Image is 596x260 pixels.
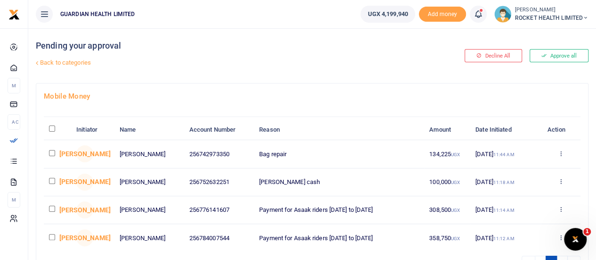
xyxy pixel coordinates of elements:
td: [PERSON_NAME] cash [254,168,424,196]
span: Jessica Asemo [76,229,93,246]
th: Account Number: activate to sort column ascending [184,120,253,140]
span: ROCKET HEALTH LIMITED [515,14,588,22]
td: [PERSON_NAME] [114,140,184,168]
iframe: Intercom live chat [564,228,587,251]
span: Jessica Asemo [76,145,93,162]
li: M [8,192,20,208]
span: GUARDIAN HEALTH LIMITED [57,10,139,18]
td: 100,000 [424,168,470,196]
a: Back to categories [33,55,402,71]
li: Toup your wallet [419,7,466,22]
td: [DATE] [470,140,541,168]
small: [PERSON_NAME] [515,6,588,14]
li: M [8,78,20,93]
th: Reason: activate to sort column ascending [254,120,424,140]
button: Decline All [465,49,522,62]
img: profile-user [494,6,511,23]
td: [PERSON_NAME] [114,196,184,224]
th: Date Initiated: activate to sort column ascending [470,120,541,140]
th: Initiator: activate to sort column ascending [71,120,114,140]
td: [DATE] [470,224,541,252]
a: Add money [419,10,466,17]
td: [PERSON_NAME] [114,224,184,252]
td: 358,750 [424,224,470,252]
th: : activate to sort column descending [44,120,71,140]
small: 11:14 AM [493,208,514,213]
button: Approve all [530,49,588,62]
small: 11:44 AM [493,152,514,157]
small: UGX [451,236,460,241]
td: [DATE] [470,168,541,196]
small: 11:12 AM [493,236,514,241]
span: UGX 4,199,940 [367,9,408,19]
td: 256742973350 [184,140,253,168]
td: Bag repair [254,140,424,168]
th: Name: activate to sort column ascending [114,120,184,140]
h4: Mobile Money [44,91,580,101]
a: UGX 4,199,940 [360,6,415,23]
a: profile-user [PERSON_NAME] ROCKET HEALTH LIMITED [494,6,588,23]
th: Amount: activate to sort column ascending [424,120,470,140]
img: logo-small [8,9,20,20]
td: 256752632251 [184,168,253,196]
small: 11:18 AM [493,180,514,185]
h4: Pending your approval [36,41,402,51]
td: 256784007544 [184,224,253,252]
td: 308,500 [424,196,470,224]
td: [DATE] [470,196,541,224]
td: Payment for Asaak riders [DATE] to [DATE] [254,196,424,224]
span: Add money [419,7,466,22]
li: Wallet ballance [357,6,418,23]
td: Payment for Asaak riders [DATE] to [DATE] [254,224,424,252]
li: Ac [8,114,20,130]
td: [PERSON_NAME] [114,168,184,196]
td: 256776141607 [184,196,253,224]
small: UGX [451,152,460,157]
small: UGX [451,180,460,185]
td: 134,225 [424,140,470,168]
span: Jessica Asemo [76,174,93,191]
small: UGX [451,208,460,213]
span: Jessica Asemo [76,201,93,218]
th: Action: activate to sort column ascending [541,120,580,140]
span: 1 [583,228,591,235]
a: logo-small logo-large logo-large [8,10,20,17]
